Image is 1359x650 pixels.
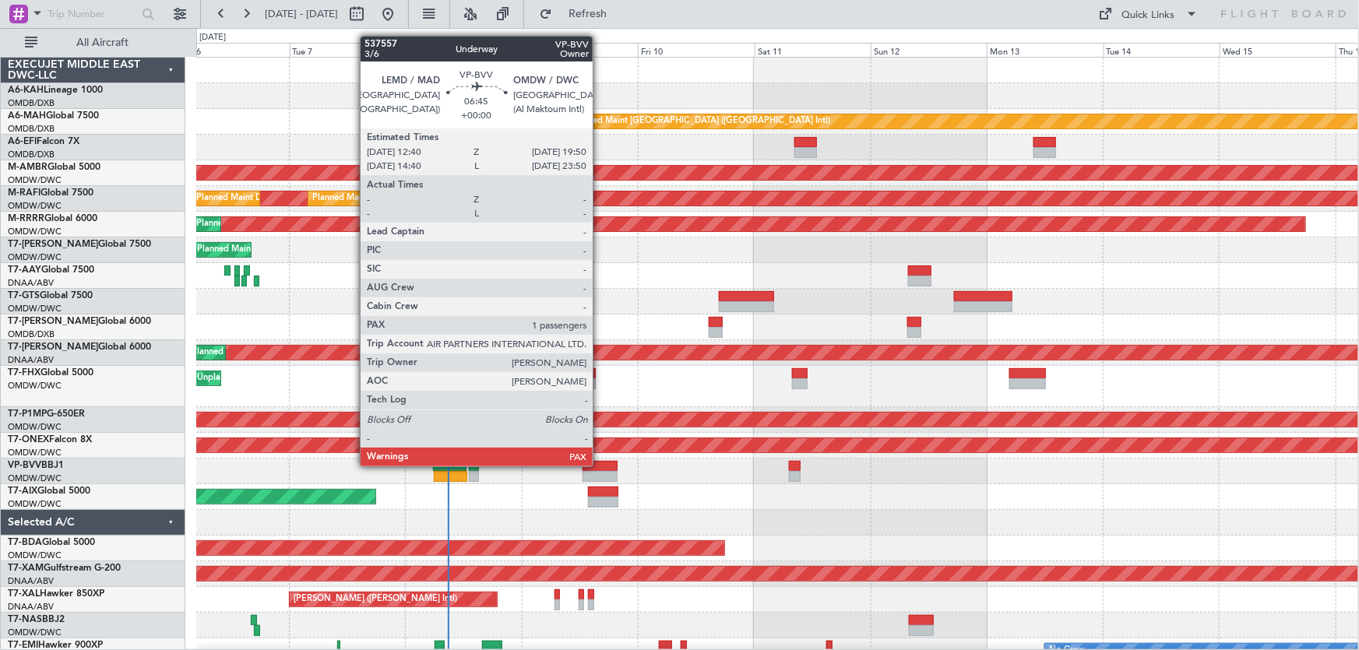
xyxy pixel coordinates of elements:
a: A6-EFIFalcon 7X [8,137,79,146]
span: T7-XAL [8,589,40,599]
span: T7-EMI [8,641,38,650]
a: M-RRRRGlobal 6000 [8,214,97,223]
a: OMDW/DWC [8,200,62,212]
a: DNAA/ABV [8,277,54,289]
div: Unplanned Maint [GEOGRAPHIC_DATA] (Al Maktoum Intl) [197,367,428,390]
a: T7-BDAGlobal 5000 [8,538,95,547]
span: T7-ONEX [8,435,49,444]
span: M-RRRR [8,214,44,223]
a: OMDW/DWC [8,447,62,459]
a: OMDW/DWC [8,421,62,433]
a: VP-BVVBBJ1 [8,461,64,470]
div: Tue 7 [290,43,406,57]
span: A6-EFI [8,137,37,146]
a: OMDW/DWC [8,380,62,392]
a: OMDW/DWC [8,498,62,510]
span: T7-FHX [8,368,40,378]
a: DNAA/ABV [8,354,54,366]
a: OMDB/DXB [8,329,55,340]
a: T7-EMIHawker 900XP [8,641,103,650]
a: OMDW/DWC [8,550,62,561]
div: Thu 9 [522,43,638,57]
button: Quick Links [1091,2,1206,26]
span: [DATE] - [DATE] [265,7,338,21]
div: Quick Links [1122,8,1175,23]
span: Refresh [555,9,621,19]
a: T7-XAMGulfstream G-200 [8,564,121,573]
a: OMDW/DWC [8,226,62,237]
a: T7-ONEXFalcon 8X [8,435,92,444]
span: T7-XAM [8,564,44,573]
a: T7-[PERSON_NAME]Global 6000 [8,317,151,326]
span: M-RAFI [8,188,40,198]
span: T7-GTS [8,291,40,300]
span: T7-AAY [8,265,41,275]
div: Planned Maint Dubai (Al Maktoum Intl) [196,187,350,210]
div: Planned Maint Dubai (Al Maktoum Intl) [312,187,466,210]
a: T7-P1MPG-650ER [8,409,85,419]
span: T7-AIX [8,487,37,496]
a: M-RAFIGlobal 7500 [8,188,93,198]
span: T7-NAS [8,615,42,624]
button: Refresh [532,2,625,26]
a: OMDB/DXB [8,149,55,160]
div: Planned Maint Dubai (Al Maktoum Intl) [197,238,350,262]
span: T7-[PERSON_NAME] [8,240,98,249]
span: T7-BDA [8,538,42,547]
a: T7-XALHawker 850XP [8,589,104,599]
span: T7-[PERSON_NAME] [8,317,98,326]
input: Trip Number [48,2,137,26]
span: M-AMBR [8,163,48,172]
div: Wed 8 [406,43,522,57]
a: DNAA/ABV [8,601,54,613]
a: OMDW/DWC [8,251,62,263]
button: All Aircraft [17,30,169,55]
div: Mon 13 [987,43,1103,57]
span: All Aircraft [40,37,164,48]
a: A6-MAHGlobal 7500 [8,111,99,121]
div: Planned Maint Dubai (Al Maktoum Intl) [196,213,350,236]
div: Mon 6 [173,43,289,57]
a: T7-AAYGlobal 7500 [8,265,94,275]
span: T7-[PERSON_NAME] [8,343,98,352]
span: T7-P1MP [8,409,47,419]
div: Wed 15 [1220,43,1336,57]
span: A6-KAH [8,86,44,95]
a: OMDB/DXB [8,123,55,135]
a: OMDW/DWC [8,174,62,186]
a: OMDW/DWC [8,627,62,638]
a: A6-KAHLineage 1000 [8,86,103,95]
div: Unplanned Maint [GEOGRAPHIC_DATA] ([GEOGRAPHIC_DATA] Intl) [560,110,831,133]
a: T7-[PERSON_NAME]Global 7500 [8,240,151,249]
div: Sun 12 [871,43,987,57]
div: Fri 10 [638,43,754,57]
a: T7-AIXGlobal 5000 [8,487,90,496]
div: Sat 11 [755,43,871,57]
a: T7-GTSGlobal 7500 [8,291,93,300]
a: OMDW/DWC [8,303,62,314]
a: OMDW/DWC [8,473,62,484]
a: T7-[PERSON_NAME]Global 6000 [8,343,151,352]
span: A6-MAH [8,111,46,121]
a: M-AMBRGlobal 5000 [8,163,100,172]
div: [DATE] [199,31,226,44]
div: Tue 14 [1104,43,1220,57]
a: T7-FHXGlobal 5000 [8,368,93,378]
a: OMDB/DXB [8,97,55,109]
a: DNAA/ABV [8,575,54,587]
span: VP-BVV [8,461,41,470]
div: [PERSON_NAME] ([PERSON_NAME] Intl) [294,588,457,611]
a: T7-NASBBJ2 [8,615,65,624]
